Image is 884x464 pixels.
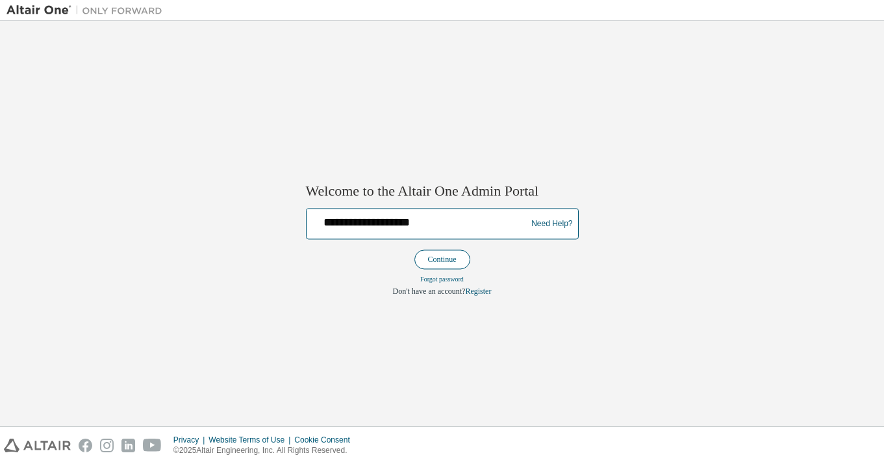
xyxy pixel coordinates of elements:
[465,287,491,296] a: Register
[414,250,470,270] button: Continue
[531,224,572,224] a: Need Help?
[306,182,579,200] h2: Welcome to the Altair One Admin Portal
[121,439,135,452] img: linkedin.svg
[173,445,358,456] p: © 2025 Altair Engineering, Inc. All Rights Reserved.
[420,276,464,283] a: Forgot password
[173,435,208,445] div: Privacy
[208,435,294,445] div: Website Terms of Use
[393,287,466,296] span: Don't have an account?
[4,439,71,452] img: altair_logo.svg
[294,435,357,445] div: Cookie Consent
[100,439,114,452] img: instagram.svg
[143,439,162,452] img: youtube.svg
[6,4,169,17] img: Altair One
[79,439,92,452] img: facebook.svg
